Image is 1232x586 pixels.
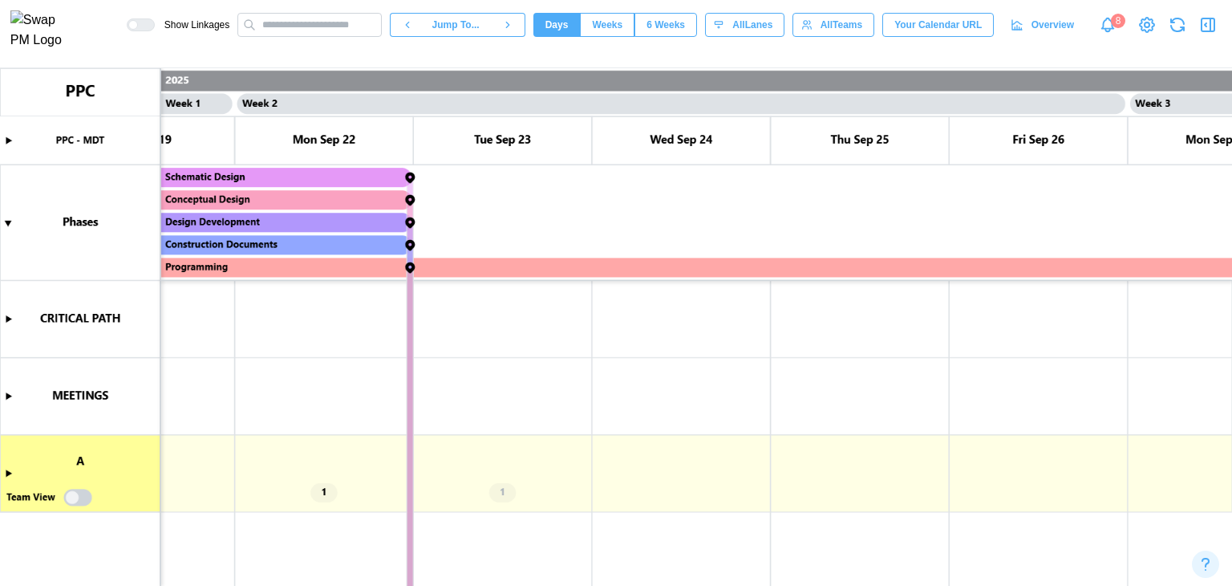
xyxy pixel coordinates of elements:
[424,13,490,37] button: Jump To...
[1111,14,1125,28] div: 8
[705,13,784,37] button: AllLanes
[732,14,772,36] span: All Lanes
[1136,14,1158,36] a: View Project
[533,13,581,37] button: Days
[1166,14,1189,36] button: Refresh Grid
[646,14,685,36] span: 6 Weeks
[1002,13,1086,37] a: Overview
[821,14,862,36] span: All Teams
[155,18,229,31] span: Show Linkages
[894,14,982,36] span: Your Calendar URL
[432,14,480,36] span: Jump To...
[1031,14,1074,36] span: Overview
[592,14,622,36] span: Weeks
[10,10,75,51] img: Swap PM Logo
[634,13,697,37] button: 6 Weeks
[792,13,874,37] button: AllTeams
[580,13,634,37] button: Weeks
[545,14,569,36] span: Days
[1094,11,1121,39] a: Notifications
[1197,14,1219,36] button: Open Drawer
[882,13,994,37] button: Your Calendar URL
